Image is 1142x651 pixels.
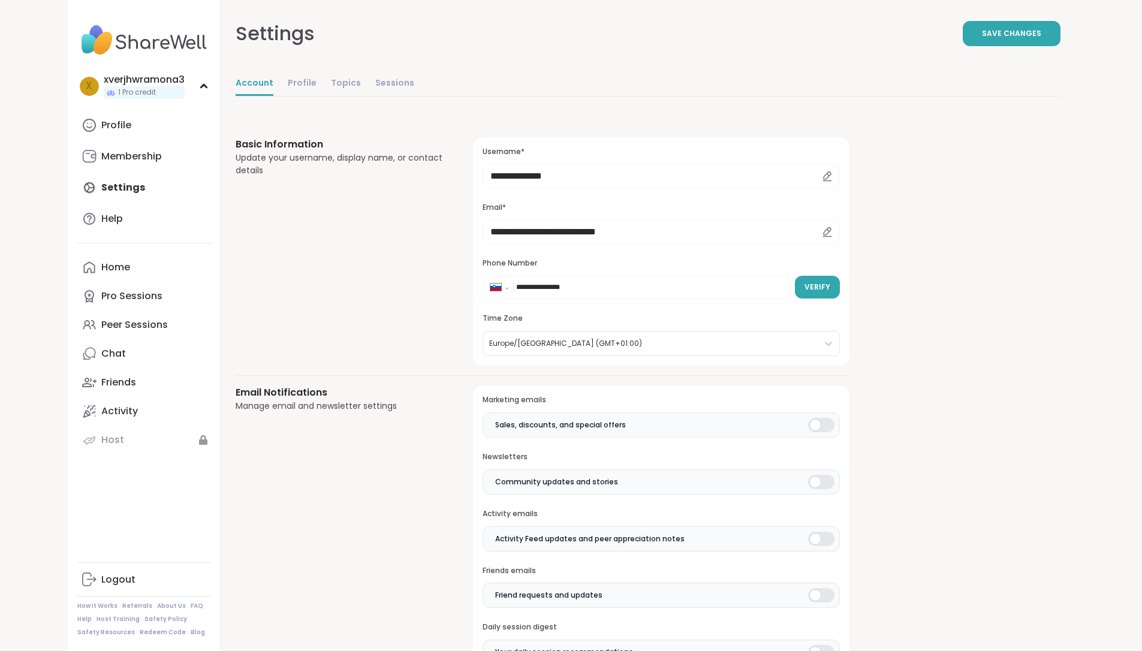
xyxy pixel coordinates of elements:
div: Membership [101,150,162,163]
a: Pro Sessions [77,282,211,311]
div: Update your username, display name, or contact details [236,152,445,177]
div: Home [101,261,130,274]
h3: Daily session digest [483,622,839,632]
span: x [86,79,92,94]
h3: Time Zone [483,314,839,324]
span: Friend requests and updates [495,590,602,601]
a: Account [236,72,273,96]
button: Verify [795,276,840,299]
a: Topics [331,72,361,96]
a: Referrals [122,602,152,610]
a: Logout [77,565,211,594]
h3: Friends emails [483,566,839,576]
span: 1 Pro credit [118,88,156,98]
a: Chat [77,339,211,368]
div: Help [101,212,123,225]
a: About Us [157,602,186,610]
a: Host [77,426,211,454]
a: Peer Sessions [77,311,211,339]
a: Help [77,204,211,233]
h3: Basic Information [236,137,445,152]
a: Sessions [375,72,414,96]
a: Host Training [97,615,140,623]
div: Host [101,433,124,447]
div: Manage email and newsletter settings [236,400,445,412]
span: Community updates and stories [495,477,618,487]
h3: Marketing emails [483,395,839,405]
a: Friends [77,368,211,397]
a: Profile [77,111,211,140]
div: Friends [101,376,136,389]
button: Save Changes [963,21,1060,46]
div: Activity [101,405,138,418]
a: How It Works [77,602,117,610]
a: Safety Policy [144,615,187,623]
h3: Phone Number [483,258,839,269]
div: Peer Sessions [101,318,168,331]
span: Save Changes [982,28,1041,39]
a: Home [77,253,211,282]
a: Membership [77,142,211,171]
span: Sales, discounts, and special offers [495,420,626,430]
a: FAQ [191,602,203,610]
h3: Newsletters [483,452,839,462]
a: Profile [288,72,317,96]
div: Profile [101,119,131,132]
h3: Activity emails [483,509,839,519]
span: Activity Feed updates and peer appreciation notes [495,534,685,544]
img: ShareWell Nav Logo [77,19,211,61]
a: Blog [191,628,205,637]
a: Help [77,615,92,623]
span: Verify [804,282,830,293]
div: Logout [101,573,135,586]
a: Redeem Code [140,628,186,637]
h3: Username* [483,147,839,157]
div: Settings [236,19,315,48]
a: Activity [77,397,211,426]
h3: Email Notifications [236,385,445,400]
div: xverjhwramona3 [104,73,185,86]
h3: Email* [483,203,839,213]
a: Safety Resources [77,628,135,637]
div: Pro Sessions [101,290,162,303]
div: Chat [101,347,126,360]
